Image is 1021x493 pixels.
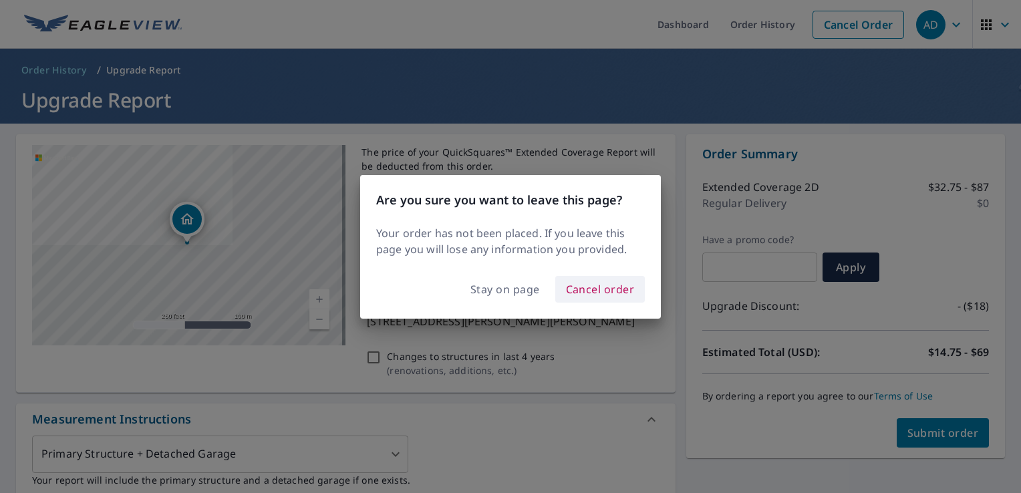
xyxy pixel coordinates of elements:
h3: Are you sure you want to leave this page? [376,191,645,209]
span: Cancel order [566,280,635,299]
button: Cancel order [555,276,645,303]
span: Stay on page [470,280,540,299]
button: Stay on page [460,277,550,302]
p: Your order has not been placed. If you leave this page you will lose any information you provided. [376,225,645,257]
